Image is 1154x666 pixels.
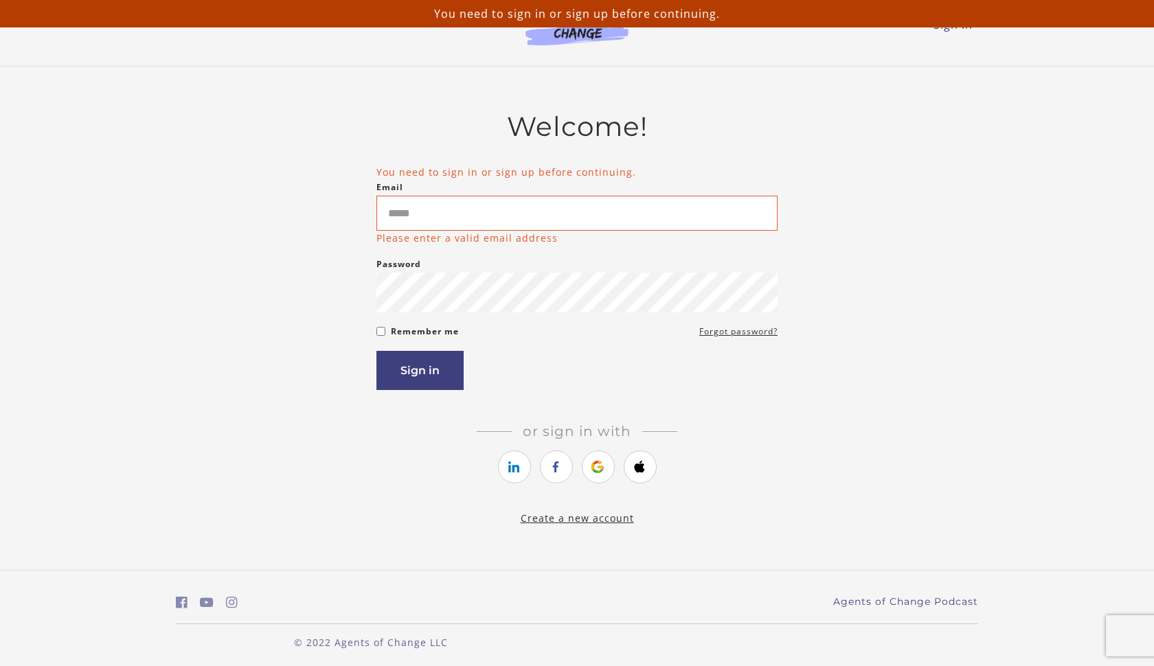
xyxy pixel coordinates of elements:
[498,450,531,483] a: https://courses.thinkific.com/users/auth/linkedin?ss%5Breferral%5D=&ss%5Buser_return_to%5D=%2Fcou...
[624,450,657,483] a: https://courses.thinkific.com/users/auth/apple?ss%5Breferral%5D=&ss%5Buser_return_to%5D=%2Fcourse...
[226,593,238,612] a: https://www.instagram.com/agentsofchangeprep/ (Open in a new window)
[200,593,214,612] a: https://www.youtube.com/c/AgentsofChangeTestPrepbyMeaganMitchell (Open in a new window)
[376,111,778,143] h2: Welcome!
[391,323,459,340] label: Remember me
[200,596,214,609] i: https://www.youtube.com/c/AgentsofChangeTestPrepbyMeaganMitchell (Open in a new window)
[176,593,188,612] a: https://www.facebook.com/groups/aswbtestprep (Open in a new window)
[521,512,634,525] a: Create a new account
[511,14,643,45] img: Agents of Change Logo
[540,450,573,483] a: https://courses.thinkific.com/users/auth/facebook?ss%5Breferral%5D=&ss%5Buser_return_to%5D=%2Fcou...
[376,351,464,390] button: Sign in
[833,595,978,609] a: Agents of Change Podcast
[376,165,778,179] li: You need to sign in or sign up before continuing.
[699,323,778,340] a: Forgot password?
[376,231,558,245] p: Please enter a valid email address
[512,423,642,439] span: Or sign in with
[376,179,403,196] label: Email
[176,635,566,650] p: © 2022 Agents of Change LLC
[226,596,238,609] i: https://www.instagram.com/agentsofchangeprep/ (Open in a new window)
[582,450,615,483] a: https://courses.thinkific.com/users/auth/google?ss%5Breferral%5D=&ss%5Buser_return_to%5D=%2Fcours...
[176,596,188,609] i: https://www.facebook.com/groups/aswbtestprep (Open in a new window)
[376,256,421,273] label: Password
[5,5,1149,22] p: You need to sign in or sign up before continuing.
